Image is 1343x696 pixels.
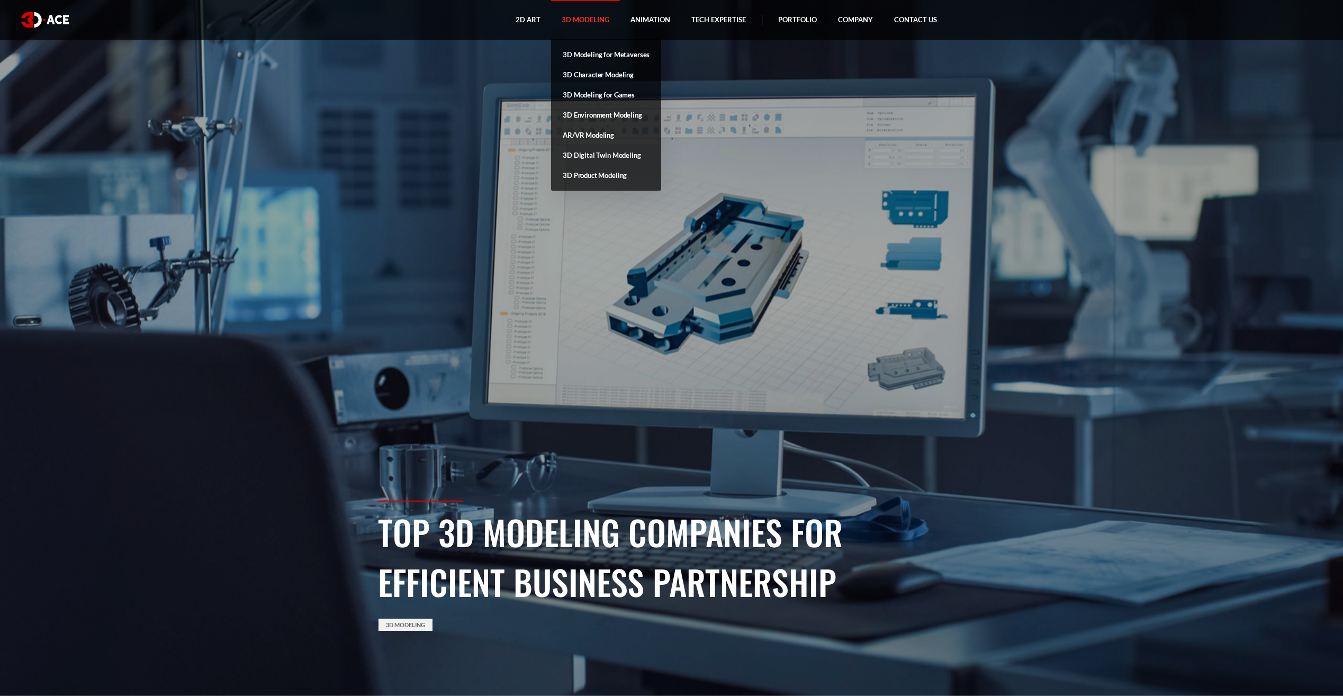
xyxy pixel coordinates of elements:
[378,619,432,631] a: 3D Modeling
[21,12,69,28] img: logo white
[551,125,661,145] a: AR/VR Modeling
[551,44,661,65] a: 3D Modeling for Metaverses
[551,65,661,85] a: 3D Character Modeling
[551,145,661,165] a: 3D Digital Twin Modeling
[551,165,661,185] a: 3D Product Modeling
[551,85,661,105] a: 3D Modeling for Games
[551,105,661,125] a: 3D Environment Modeling
[378,507,966,606] h1: Top 3D Modeling Companies for Efficient Business Partnership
